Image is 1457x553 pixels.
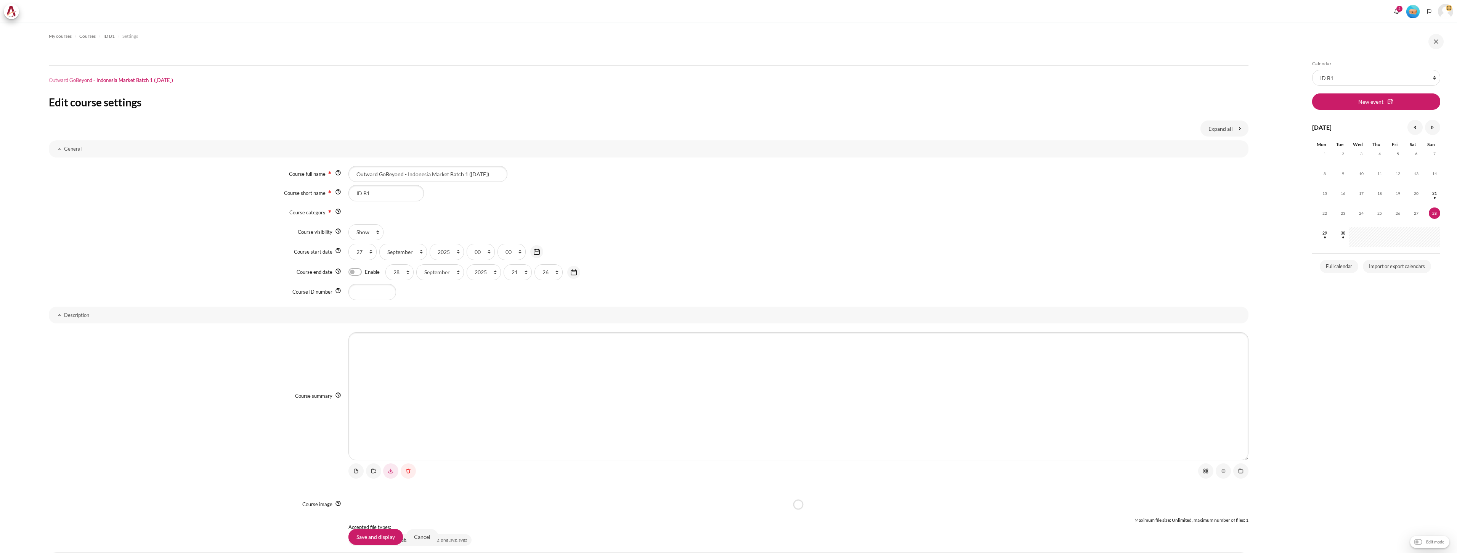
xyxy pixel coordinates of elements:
[348,524,1248,531] p: Accepted file types:
[1406,5,1420,18] img: Level #1
[79,32,96,41] a: Courses
[335,170,341,176] img: Help with Course full name
[327,189,333,194] span: Required
[122,32,138,41] a: Settings
[297,268,332,276] label: Course end date
[1410,148,1422,159] span: 6
[327,209,333,213] span: Required
[1429,148,1440,159] span: 7
[1319,231,1330,235] a: Monday, 29 September events
[569,268,578,277] img: Calendar
[365,268,380,276] label: Enable
[1403,4,1423,18] a: Level #1
[1319,148,1330,159] span: 1
[1406,4,1420,18] div: Level #1
[1312,61,1440,275] section: Blocks
[49,33,72,40] span: My courses
[1319,227,1330,239] span: 29
[1429,207,1440,219] span: 28
[1319,207,1330,219] span: 22
[103,32,115,41] a: ID B1
[1337,148,1349,159] span: 2
[335,189,341,195] img: Help with Course short name
[1392,188,1404,199] span: 19
[4,4,23,19] a: Architeck Architeck
[49,95,1248,109] h2: Edit course settings
[298,229,332,235] label: Course visibility
[1208,125,1233,133] span: Expand all
[103,33,115,40] span: ID B1
[1422,207,1440,227] td: Today
[327,170,333,175] span: Required
[294,248,332,256] label: Course start date
[335,288,341,294] img: Help with Course ID number
[1427,141,1435,147] span: Sun
[335,500,341,506] img: Help with Course image
[335,268,341,274] img: Help with Course end date
[1374,207,1385,219] span: 25
[335,392,341,398] img: Help with Course summary
[1319,168,1330,179] span: 8
[335,228,341,234] img: Help with Course visibility
[1337,168,1349,179] span: 9
[49,77,173,84] h1: Outward GoBeyond - Indonesia Market Batch 1 ([DATE])
[1319,188,1330,199] span: 15
[1392,141,1398,147] span: Fri
[1317,141,1326,147] span: Mon
[1337,188,1349,199] span: 16
[1423,6,1435,17] button: Languages
[1356,207,1367,219] span: 24
[6,6,17,17] img: Architeck
[334,500,343,506] a: Help
[64,312,1233,318] h3: Description
[327,208,333,214] img: Required
[1356,148,1367,159] span: 3
[1336,141,1343,147] span: Tue
[327,189,333,195] img: Required
[334,248,343,254] a: Help
[1356,168,1367,179] span: 10
[64,146,1233,152] h3: General
[1320,260,1358,273] a: Full calendar
[406,529,438,545] input: Cancel
[1392,168,1404,179] span: 12
[49,32,72,41] a: My courses
[1363,260,1431,273] a: Import or export calendars
[1312,61,1440,67] h5: Calendar
[1134,517,1248,523] span: Maximum file size: Unlimited, maximum number of files: 1
[1337,227,1349,239] span: 30
[302,501,332,507] p: Course image
[334,208,343,214] a: Help
[1356,188,1367,199] span: 17
[1374,168,1385,179] span: 11
[1353,141,1363,147] span: Wed
[1410,168,1422,179] span: 13
[1429,188,1440,199] span: 21
[327,170,333,176] img: Required
[1392,207,1404,219] span: 26
[1410,207,1422,219] span: 27
[1312,123,1332,132] h4: [DATE]
[289,209,326,215] label: Course category
[1392,148,1404,159] span: 5
[532,247,541,256] img: Calendar
[335,208,341,214] img: Help with Course category
[79,33,96,40] span: Courses
[334,392,343,398] a: Help
[1372,141,1380,147] span: Thu
[122,33,138,40] span: Settings
[1410,188,1422,199] span: 20
[289,171,326,177] label: Course full name
[334,288,343,294] a: Help
[292,289,332,295] label: Course ID number
[1429,191,1440,196] a: Sunday, 21 September events
[1374,188,1385,199] span: 18
[334,228,343,234] a: Help
[1410,141,1416,147] span: Sat
[1337,231,1349,235] a: Tuesday, 30 September events
[1358,98,1383,106] span: New event
[1391,6,1402,17] div: Show notification window with 2 new notifications
[334,268,343,274] a: Help
[348,529,403,545] input: Save and display
[1438,4,1453,19] a: User menu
